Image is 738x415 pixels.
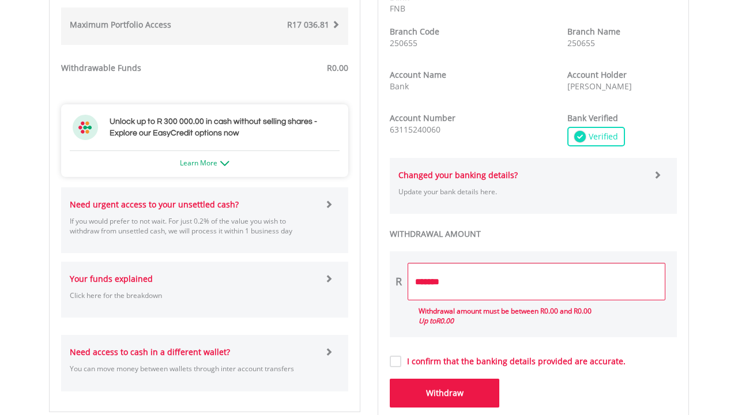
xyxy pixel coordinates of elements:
[70,290,316,300] p: Click here for the breakdown
[390,81,409,92] span: Bank
[70,19,171,30] strong: Maximum Portfolio Access
[390,112,455,123] strong: Account Number
[70,199,239,210] strong: Need urgent access to your unsettled cash?
[70,216,316,236] p: If you would prefer to not wait. For just 0.2% of the value you wish to withdraw from unsettled c...
[419,316,454,326] i: Up to
[567,69,627,80] strong: Account Holder
[567,26,620,37] strong: Branch Name
[73,115,98,140] img: ec-flower.svg
[390,26,439,37] strong: Branch Code
[390,228,677,240] label: WITHDRAWAL AMOUNT
[390,124,440,135] span: 63115240060
[70,273,153,284] strong: Your funds explained
[396,274,402,289] div: R
[567,37,595,48] span: 250655
[398,169,518,180] strong: Changed your banking details?
[567,81,632,92] span: [PERSON_NAME]
[401,356,626,367] label: I confirm that the banking details provided are accurate.
[61,62,141,73] strong: Withdrawable Funds
[390,379,499,408] button: Withdraw
[586,131,618,142] span: Verified
[390,3,405,14] span: FNB
[398,187,645,197] p: Update your bank details here.
[110,116,337,139] h3: Unlock up to R 300 000.00 in cash without selling shares - Explore our EasyCredit options now
[70,346,230,357] strong: Need access to cash in a different wallet?
[436,316,454,326] span: R0.00
[419,306,592,316] span: Withdrawal amount must be between R0.00 and R0.00
[180,158,229,168] a: Learn More
[390,37,417,48] span: 250655
[287,19,329,30] span: R17 036.81
[327,62,348,73] span: R0.00
[70,364,316,373] p: You can move money between wallets through inter account transfers
[390,69,446,80] strong: Account Name
[567,112,618,123] strong: Bank Verified
[70,335,340,391] a: Need access to cash in a different wallet? You can move money between wallets through inter accou...
[220,161,229,166] img: ec-arrow-down.png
